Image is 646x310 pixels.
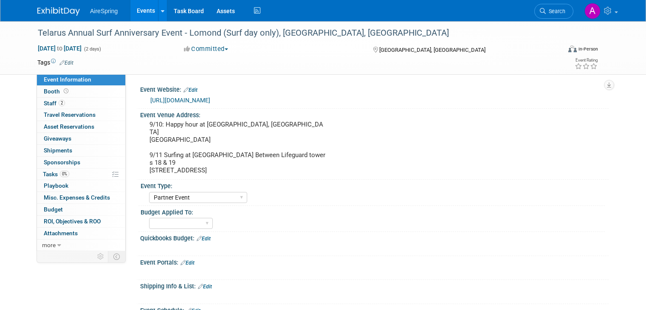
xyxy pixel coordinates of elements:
[37,180,125,192] a: Playbook
[37,45,82,52] span: [DATE] [DATE]
[37,109,125,121] a: Travel Reservations
[183,87,197,93] a: Edit
[141,180,605,190] div: Event Type:
[150,121,326,174] pre: 9/10: Happy hour at [GEOGRAPHIC_DATA], [GEOGRAPHIC_DATA] [GEOGRAPHIC_DATA] 9/11 Surfing at [GEOGR...
[37,192,125,203] a: Misc. Expenses & Credits
[140,83,609,94] div: Event Website:
[150,97,210,104] a: [URL][DOMAIN_NAME]
[534,4,573,19] a: Search
[515,44,598,57] div: Event Format
[37,157,125,168] a: Sponsorships
[140,232,609,243] div: Quickbooks Budget:
[37,58,73,67] td: Tags
[44,76,91,83] span: Event Information
[584,3,601,19] img: Angie Handal
[44,123,94,130] span: Asset Reservations
[44,135,71,142] span: Giveaways
[44,88,70,95] span: Booth
[44,147,72,154] span: Shipments
[141,206,605,217] div: Budget Applied To:
[37,204,125,215] a: Budget
[379,47,485,53] span: [GEOGRAPHIC_DATA], [GEOGRAPHIC_DATA]
[198,284,212,290] a: Edit
[37,145,125,156] a: Shipments
[44,194,110,201] span: Misc. Expenses & Credits
[93,251,108,262] td: Personalize Event Tab Strip
[575,58,598,62] div: Event Rating
[35,25,550,41] div: Telarus Annual Surf Anniversary Event - Lomond (Surf day only), [GEOGRAPHIC_DATA], [GEOGRAPHIC_DATA]
[37,74,125,85] a: Event Information
[37,86,125,97] a: Booth
[44,218,101,225] span: ROI, Objectives & ROO
[59,100,65,106] span: 2
[181,45,231,54] button: Committed
[37,7,80,16] img: ExhibitDay
[108,251,126,262] td: Toggle Event Tabs
[62,88,70,94] span: Booth not reserved yet
[140,109,609,119] div: Event Venue Address:
[44,159,80,166] span: Sponsorships
[43,171,69,178] span: Tasks
[56,45,64,52] span: to
[140,256,609,267] div: Event Portals:
[44,182,68,189] span: Playbook
[44,100,65,107] span: Staff
[37,121,125,132] a: Asset Reservations
[37,216,125,227] a: ROI, Objectives & ROO
[37,228,125,239] a: Attachments
[181,260,195,266] a: Edit
[59,60,73,66] a: Edit
[44,111,96,118] span: Travel Reservations
[37,133,125,144] a: Giveaways
[37,240,125,251] a: more
[42,242,56,248] span: more
[60,171,69,177] span: 0%
[140,280,609,291] div: Shipping Info & List:
[37,169,125,180] a: Tasks0%
[568,45,577,52] img: Format-Inperson.png
[44,230,78,237] span: Attachments
[37,98,125,109] a: Staff2
[578,46,598,52] div: In-Person
[83,46,101,52] span: (2 days)
[197,236,211,242] a: Edit
[90,8,118,14] span: AireSpring
[44,206,63,213] span: Budget
[546,8,565,14] span: Search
